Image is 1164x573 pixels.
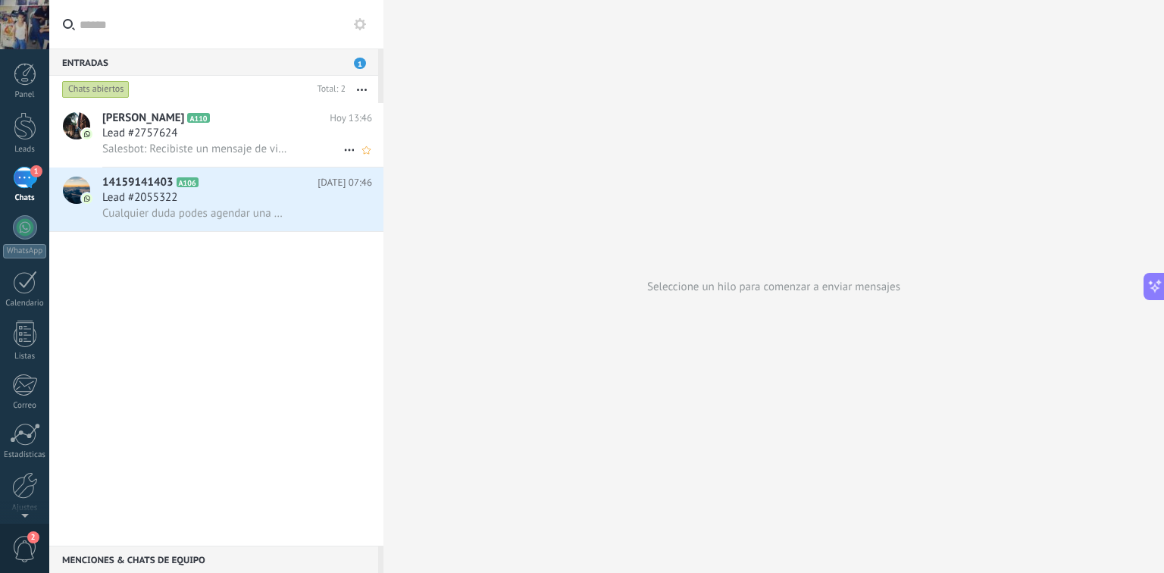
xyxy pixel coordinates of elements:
a: avataricon[PERSON_NAME]A110Hoy 13:46Lead #2757624Salesbot: Recibiste un mensaje de visualización ... [49,103,383,167]
span: 14159141403 [102,175,174,190]
a: avataricon14159141403A106[DATE] 07:46Lead #2055322Cualquier duda podes agendar una demostración p... [49,168,383,231]
span: A110 [187,113,209,123]
div: WhatsApp [3,244,46,258]
div: Chats [3,193,47,203]
div: Listas [3,352,47,362]
span: Hoy 13:46 [330,111,372,126]
button: Más [346,76,378,103]
div: Calendario [3,299,47,308]
span: 1 [354,58,366,69]
span: Cualquier duda podes agendar una demostración para verlo más detalladamente, te dejo el enlace: [... [102,206,289,221]
div: Leads [3,145,47,155]
span: A106 [177,177,199,187]
span: [PERSON_NAME] [102,111,184,126]
div: Menciones & Chats de equipo [49,546,378,573]
span: 2 [27,531,39,543]
div: Entradas [49,49,378,76]
span: Lead #2055322 [102,190,177,205]
div: Panel [3,90,47,100]
span: 1 [30,165,42,177]
div: Total: 2 [311,82,346,97]
span: [DATE] 07:46 [318,175,372,190]
div: Estadísticas [3,450,47,460]
img: icon [82,193,92,204]
div: Chats abiertos [62,80,130,99]
img: icon [82,129,92,139]
span: Lead #2757624 [102,126,177,141]
div: Correo [3,401,47,411]
span: Salesbot: Recibiste un mensaje de visualización única. Para mayor privacidad, solo puedes abrirlo... [102,142,289,156]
